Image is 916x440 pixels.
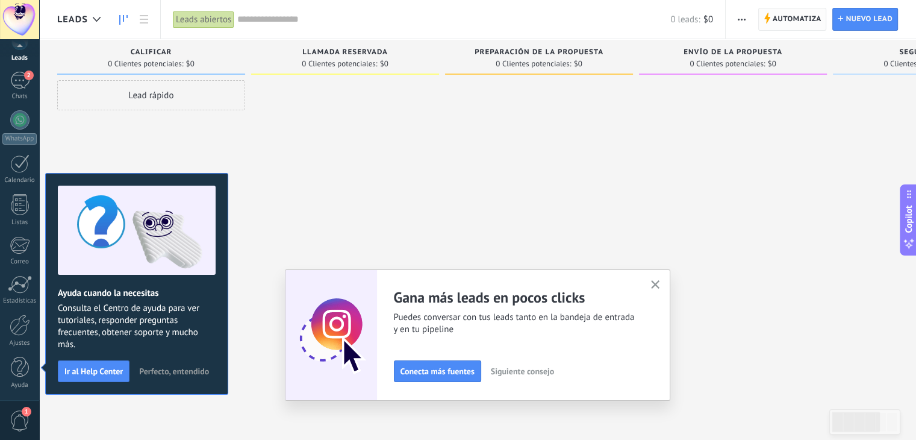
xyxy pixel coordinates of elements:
span: Leads [57,14,88,25]
span: 0 Clientes potenciales: [302,60,377,68]
a: Nuevo lead [832,8,898,31]
div: Calificar [63,48,239,58]
span: 1 [22,407,31,416]
span: 0 Clientes potenciales: [108,60,183,68]
div: Leads [2,54,37,62]
span: $0 [380,60,388,68]
div: Chats [2,93,37,101]
div: Preparación de la propuesta [451,48,627,58]
div: Correo [2,258,37,266]
span: Ir al Help Center [64,367,123,376]
h2: Ayuda cuando la necesitas [58,288,216,299]
div: Lead rápido [57,80,245,110]
span: Puedes conversar con tus leads tanto en la bandeja de entrada y en tu pipeline [394,312,636,336]
div: Ayuda [2,382,37,389]
span: Preparación de la propuesta [475,48,603,57]
span: Conecta más fuentes [400,367,475,376]
div: Ajustes [2,339,37,347]
span: Llamada reservada [302,48,388,57]
span: Copilot [903,206,915,233]
span: 0 leads: [670,14,700,25]
span: 0 Clientes potenciales: [690,60,765,68]
div: WhatsApp [2,133,37,145]
h2: Gana más leads en pocos clicks [394,288,636,307]
button: Más [733,8,750,31]
div: Envío de la propuesta [645,48,821,58]
span: Consulta el Centro de ayuda para ver tutoriales, responder preguntas frecuentes, obtener soporte ... [58,303,216,351]
span: Calificar [131,48,172,57]
span: Automatiza [773,8,821,30]
span: Envío de la propuesta [684,48,782,57]
button: Conecta más fuentes [394,360,481,382]
span: $0 [768,60,776,68]
span: 2 [24,71,34,80]
button: Siguiente consejo [485,362,559,380]
span: $0 [186,60,195,68]
a: Lista [134,8,154,31]
span: $0 [574,60,582,68]
span: 0 Clientes potenciales: [496,60,571,68]
div: Estadísticas [2,297,37,305]
a: Leads [113,8,134,31]
span: Nuevo lead [846,8,893,30]
button: Perfecto, entendido [134,362,214,380]
span: Siguiente consejo [491,367,554,376]
span: Perfecto, entendido [139,367,209,376]
a: Automatiza [758,8,827,31]
div: Leads abiertos [173,11,234,28]
button: Ir al Help Center [58,360,129,382]
div: Llamada reservada [257,48,433,58]
div: Calendario [2,177,37,184]
span: $0 [703,14,713,25]
div: Listas [2,219,37,227]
